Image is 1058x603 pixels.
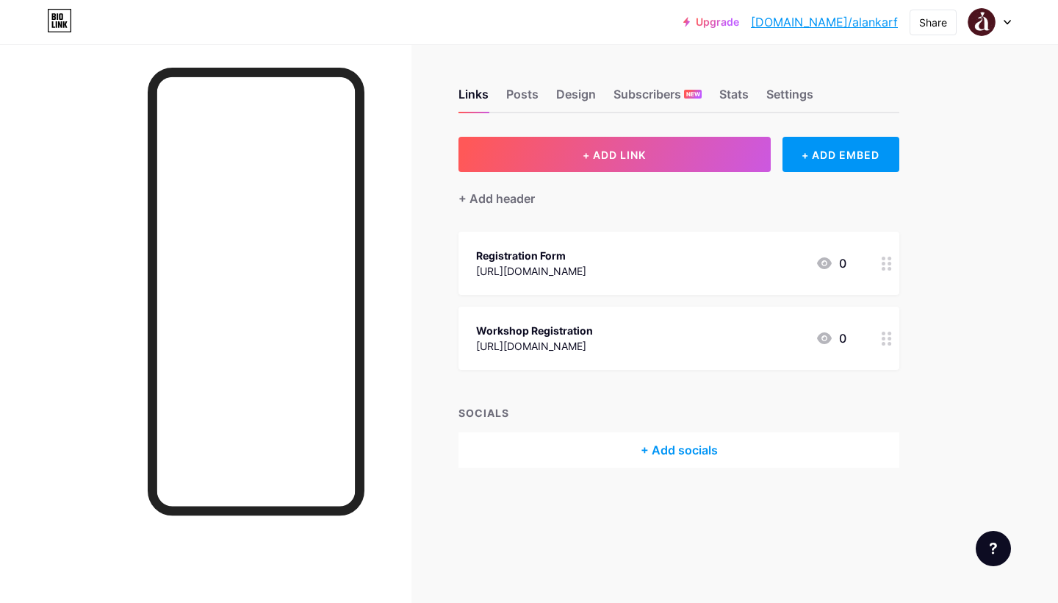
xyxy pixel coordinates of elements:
div: SOCIALS [458,405,899,421]
div: Share [919,15,947,30]
div: Subscribers [613,85,702,112]
a: Upgrade [683,16,739,28]
span: NEW [686,90,700,99]
div: Settings [766,85,813,112]
div: + ADD EMBED [782,137,899,172]
span: + ADD LINK [583,149,646,161]
div: Registration Form [476,248,586,263]
div: 0 [816,329,846,347]
div: + Add header [458,190,535,207]
div: Design [556,85,596,112]
div: Posts [506,85,539,112]
img: Alankar Festival [968,8,996,36]
div: Workshop Registration [476,323,593,338]
div: Links [458,85,489,112]
div: Stats [719,85,749,112]
div: + Add socials [458,432,899,468]
div: [URL][DOMAIN_NAME] [476,338,593,354]
div: 0 [816,254,846,272]
button: + ADD LINK [458,137,771,172]
a: [DOMAIN_NAME]/alankarf [751,13,898,31]
div: [URL][DOMAIN_NAME] [476,263,586,279]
